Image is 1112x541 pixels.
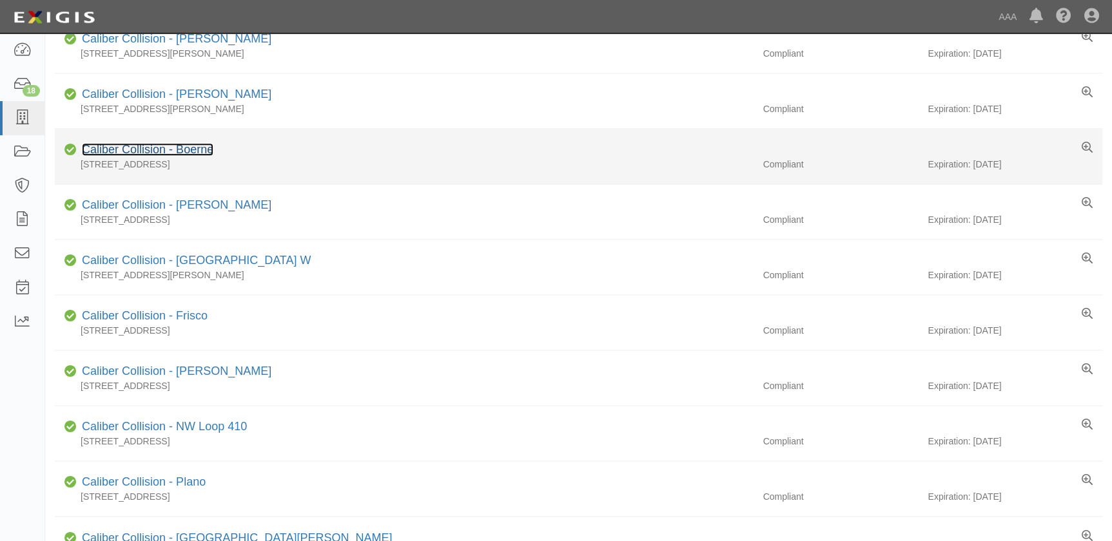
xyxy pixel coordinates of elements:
div: Compliant [753,213,928,226]
i: Compliant [64,201,77,210]
div: Expiration: [DATE] [928,324,1102,337]
div: Caliber Collision - Boerne [77,142,213,158]
div: Caliber Collision - El Paso W [77,252,311,269]
div: Expiration: [DATE] [928,379,1102,392]
a: View results summary [1082,419,1093,432]
div: Expiration: [DATE] [928,213,1102,226]
div: [STREET_ADDRESS] [55,324,753,337]
a: View results summary [1082,308,1093,321]
a: Caliber Collision - NW Loop 410 [82,420,247,433]
div: Compliant [753,435,928,448]
a: View results summary [1082,474,1093,487]
div: Expiration: [DATE] [928,269,1102,281]
a: View results summary [1082,142,1093,155]
i: Compliant [64,312,77,321]
i: Compliant [64,367,77,376]
div: Compliant [753,490,928,503]
div: [STREET_ADDRESS][PERSON_NAME] [55,47,753,60]
div: [STREET_ADDRESS] [55,213,753,226]
a: Caliber Collision - [PERSON_NAME] [82,198,271,211]
div: [STREET_ADDRESS][PERSON_NAME] [55,102,753,115]
div: Compliant [753,324,928,337]
a: View results summary [1082,197,1093,210]
div: Expiration: [DATE] [928,490,1102,503]
a: Caliber Collision - [PERSON_NAME] [82,365,271,377]
div: Caliber Collision - Plano [77,474,206,491]
div: Expiration: [DATE] [928,102,1102,115]
div: Compliant [753,102,928,115]
a: Caliber Collision - [PERSON_NAME] [82,88,271,100]
div: Caliber Collision - Keller [77,363,271,380]
i: Compliant [64,90,77,99]
a: AAA [992,4,1023,30]
div: Compliant [753,158,928,171]
a: View results summary [1082,31,1093,44]
i: Compliant [64,478,77,487]
i: Compliant [64,146,77,155]
div: 18 [23,85,40,97]
a: View results summary [1082,86,1093,99]
div: [STREET_ADDRESS][PERSON_NAME] [55,269,753,281]
div: [STREET_ADDRESS] [55,490,753,503]
a: Caliber Collision - Plano [82,475,206,488]
div: Expiration: [DATE] [928,47,1102,60]
a: Caliber Collision - [PERSON_NAME] [82,32,271,45]
a: View results summary [1082,252,1093,265]
a: Caliber Collision - [GEOGRAPHIC_DATA] W [82,254,311,267]
div: [STREET_ADDRESS] [55,435,753,448]
div: Expiration: [DATE] [928,158,1102,171]
div: Compliant [753,379,928,392]
a: View results summary [1082,363,1093,376]
div: Caliber Collision - Blanco [77,86,271,103]
i: Compliant [64,35,77,44]
img: logo-5460c22ac91f19d4615b14bd174203de0afe785f0fc80cf4dbbc73dc1793850b.png [10,6,99,29]
div: Caliber Collision - Denton [77,197,271,214]
a: Caliber Collision - Frisco [82,309,208,322]
a: Caliber Collision - Boerne [82,143,213,156]
div: Caliber Collision - NW Loop 410 [77,419,247,435]
i: Compliant [64,256,77,265]
div: Caliber Collision - Frisco [77,308,208,325]
div: Compliant [753,269,928,281]
div: Caliber Collision - Ben White [77,31,271,48]
div: [STREET_ADDRESS] [55,379,753,392]
div: Expiration: [DATE] [928,435,1102,448]
i: Compliant [64,422,77,432]
div: Compliant [753,47,928,60]
i: Help Center - Complianz [1056,9,1071,24]
div: [STREET_ADDRESS] [55,158,753,171]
